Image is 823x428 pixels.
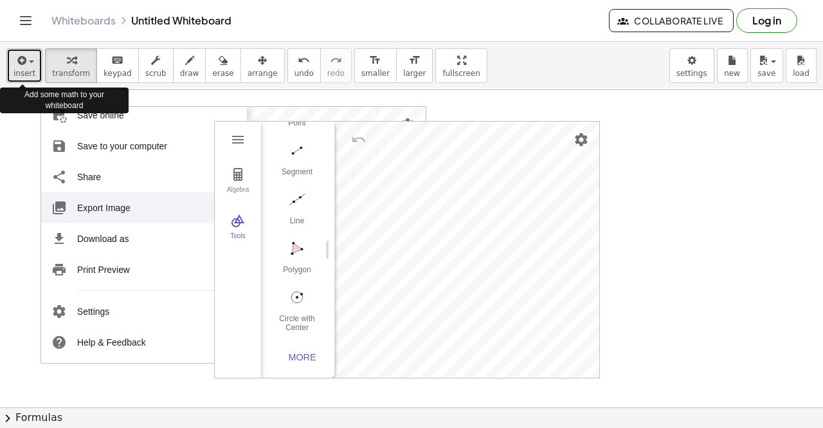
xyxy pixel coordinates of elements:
button: new [717,48,748,83]
div: Tools [217,232,258,250]
img: svg+xml;base64,PHN2ZyB4bWxucz0iaHR0cDovL3d3dy53My5vcmcvMjAwMC9zdmciIHdpZHRoPSIyNCIgaGVpZ2h0PSIyNC... [51,262,67,277]
span: keypad [104,69,132,78]
i: redo [330,53,342,68]
span: larger [403,69,426,78]
span: Collaborate Live [620,15,723,26]
div: Polygon [271,265,323,283]
button: Collaborate Live [609,9,734,32]
div: Circle with Center through Point [271,314,323,332]
span: erase [212,69,233,78]
button: Line. Select two points or positions [271,189,323,235]
div: Segment [271,167,323,185]
button: redoredo [320,48,352,83]
div: Line [271,216,323,234]
button: Settings [570,128,593,151]
button: erase [205,48,240,83]
button: format_sizesmaller [354,48,397,83]
li: Share [41,162,240,192]
button: Log in [736,8,797,33]
span: transform [52,69,90,78]
button: Circle with Center through Point. Select center point, then point on circle [271,286,323,333]
img: svg+xml;base64,PHN2ZyB4bWxucz0iaHR0cDovL3d3dy53My5vcmcvMjAwMC9zdmciIHdpZHRoPSIyNCIgaGVpZ2h0PSIyNC... [51,138,67,154]
li: Settings [41,296,240,327]
button: Undo [347,128,370,151]
img: svg+xml;base64,PHN2ZyB4bWxucz0iaHR0cDovL3d3dy53My5vcmcvMjAwMC9zdmciIHdpZHRoPSIyNCIgaGVpZ2h0PSIyNC... [51,169,67,185]
span: scrub [145,69,167,78]
button: Segment. Select two points or positions [271,140,323,186]
li: Help & Feedback [41,327,240,358]
i: undo [298,53,310,68]
img: svg+xml;base64,PHN2ZyB4bWxucz0iaHR0cDovL3d3dy53My5vcmcvMjAwMC9zdmciIHdpZHRoPSIyNCIgaGVpZ2h0PSIyNC... [51,200,67,216]
canvas: Graphics View 1 [161,107,426,363]
div: More [282,352,323,362]
button: load [786,48,817,83]
button: scrub [138,48,174,83]
button: format_sizelarger [396,48,433,83]
span: smaller [361,69,390,78]
span: save [757,69,775,78]
button: keyboardkeypad [96,48,139,83]
div: Point [271,118,323,136]
span: draw [180,69,199,78]
button: settings [669,48,714,83]
li: Save to your computer [41,131,240,162]
button: undoundo [287,48,321,83]
img: svg+xml;base64,PHN2ZyB4bWxucz0iaHR0cDovL3d3dy53My5vcmcvMjAwMC9zdmciIHdpZHRoPSIyNCIgaGVpZ2h0PSIyNC... [51,304,67,319]
span: fullscreen [442,69,480,78]
span: redo [327,69,345,78]
li: Save online [41,100,240,131]
button: transform [45,48,97,83]
button: fullscreen [435,48,487,83]
button: Settings [396,113,419,136]
span: undo [294,69,314,78]
i: format_size [408,53,421,68]
button: draw [173,48,206,83]
a: Whiteboards [51,14,116,27]
span: insert [14,69,35,78]
button: Toggle navigation [15,10,36,31]
img: Main Menu [230,132,246,147]
img: svg+xml;base64,PHN2ZyB4bWxucz0iaHR0cDovL3d3dy53My5vcmcvMjAwMC9zdmciIHdpZHRoPSIyNCIgaGVpZ2h0PSIyNC... [51,231,67,247]
i: keyboard [111,53,123,68]
div: Algebra [217,186,258,204]
button: insert [6,48,42,83]
i: format_size [369,53,381,68]
li: Download as [41,223,240,254]
img: svg+xml;base64,PHN2ZyB4bWxucz0iaHR0cDovL3d3dy53My5vcmcvMjAwMC9zdmciIGhlaWdodD0iMjQiIHZpZXdCb3g9Ij... [51,335,67,350]
li: Print Preview [41,254,240,285]
li: Export Image [41,192,240,223]
span: arrange [248,69,278,78]
button: arrange [240,48,285,83]
canvas: Graphics View 1 [335,122,599,378]
span: settings [676,69,707,78]
button: Polygon. Select all vertices, then first vertex again [271,237,323,284]
span: new [724,69,740,78]
div: Geometry [214,121,600,378]
button: save [750,48,783,83]
span: load [793,69,809,78]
